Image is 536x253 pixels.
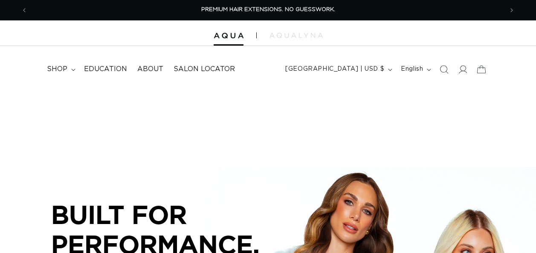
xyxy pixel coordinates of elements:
span: Salon Locator [174,65,235,74]
a: Salon Locator [168,60,240,79]
span: shop [47,65,67,74]
img: Aqua Hair Extensions [214,33,243,39]
summary: shop [42,60,79,79]
a: Education [79,60,132,79]
span: [GEOGRAPHIC_DATA] | USD $ [285,65,384,74]
img: aqualyna.com [269,33,323,38]
button: English [396,61,435,78]
span: Education [84,65,127,74]
summary: Search [435,60,453,79]
button: [GEOGRAPHIC_DATA] | USD $ [280,61,396,78]
button: Next announcement [502,2,521,18]
span: About [137,65,163,74]
span: English [401,65,423,74]
span: PREMIUM HAIR EXTENSIONS. NO GUESSWORK. [201,7,335,12]
button: Previous announcement [15,2,34,18]
a: About [132,60,168,79]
